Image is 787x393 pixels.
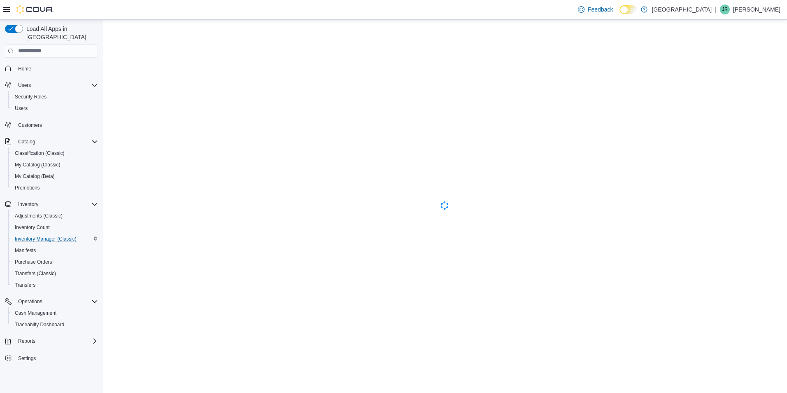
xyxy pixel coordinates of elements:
a: Settings [15,353,39,363]
span: Inventory Count [15,224,50,231]
a: Adjustments (Classic) [12,211,66,221]
a: Traceabilty Dashboard [12,320,68,330]
a: Home [15,64,35,74]
div: John Sully [720,5,730,14]
button: Home [2,63,101,75]
span: My Catalog (Classic) [15,161,61,168]
button: Manifests [8,245,101,256]
span: Cash Management [12,308,98,318]
span: Inventory Manager (Classic) [12,234,98,244]
span: Users [12,103,98,113]
span: Inventory Manager (Classic) [15,236,77,242]
button: Cash Management [8,307,101,319]
a: Cash Management [12,308,60,318]
span: Reports [18,338,35,344]
span: Inventory Count [12,222,98,232]
span: Operations [15,297,98,306]
span: Inventory [18,201,38,208]
button: Traceabilty Dashboard [8,319,101,330]
a: Purchase Orders [12,257,56,267]
button: Inventory [15,199,42,209]
button: Inventory [2,199,101,210]
span: Traceabilty Dashboard [15,321,64,328]
button: Transfers (Classic) [8,268,101,279]
a: Customers [15,120,45,130]
button: Users [2,80,101,91]
a: Promotions [12,183,43,193]
button: Reports [15,336,39,346]
a: Transfers [12,280,39,290]
span: Transfers [12,280,98,290]
a: My Catalog (Beta) [12,171,58,181]
button: Inventory Manager (Classic) [8,233,101,245]
span: Manifests [15,247,36,254]
span: Feedback [588,5,613,14]
span: Catalog [18,138,35,145]
button: Settings [2,352,101,364]
span: Catalog [15,137,98,147]
button: Purchase Orders [8,256,101,268]
span: Users [18,82,31,89]
a: Transfers (Classic) [12,269,59,278]
span: Settings [15,353,98,363]
a: Users [12,103,31,113]
span: Adjustments (Classic) [15,213,63,219]
nav: Complex example [5,59,98,386]
button: Operations [15,297,46,306]
span: Home [18,65,31,72]
button: My Catalog (Beta) [8,171,101,182]
span: JS [722,5,728,14]
button: Promotions [8,182,101,194]
button: Operations [2,296,101,307]
a: Manifests [12,246,39,255]
span: My Catalog (Beta) [15,173,55,180]
img: Cova [16,5,54,14]
button: Customers [2,119,101,131]
a: Security Roles [12,92,50,102]
span: Inventory [15,199,98,209]
span: Transfers (Classic) [15,270,56,277]
span: Reports [15,336,98,346]
span: Users [15,80,98,90]
span: Customers [15,120,98,130]
button: Inventory Count [8,222,101,233]
button: Transfers [8,279,101,291]
span: Promotions [15,185,40,191]
span: Classification (Classic) [15,150,65,157]
button: My Catalog (Classic) [8,159,101,171]
span: Security Roles [15,94,47,100]
span: Adjustments (Classic) [12,211,98,221]
button: Catalog [15,137,38,147]
span: Purchase Orders [12,257,98,267]
span: Transfers [15,282,35,288]
span: Traceabilty Dashboard [12,320,98,330]
span: Operations [18,298,42,305]
span: Promotions [12,183,98,193]
a: My Catalog (Classic) [12,160,64,170]
span: Home [15,63,98,74]
a: Feedback [575,1,616,18]
span: Load All Apps in [GEOGRAPHIC_DATA] [23,25,98,41]
span: My Catalog (Classic) [12,160,98,170]
a: Inventory Count [12,222,53,232]
button: Security Roles [8,91,101,103]
button: Classification (Classic) [8,147,101,159]
span: Settings [18,355,36,362]
button: Users [15,80,34,90]
p: [PERSON_NAME] [733,5,780,14]
span: Customers [18,122,42,129]
span: My Catalog (Beta) [12,171,98,181]
a: Classification (Classic) [12,148,68,158]
span: Classification (Classic) [12,148,98,158]
p: | [715,5,717,14]
span: Security Roles [12,92,98,102]
button: Users [8,103,101,114]
input: Dark Mode [619,5,637,14]
span: Purchase Orders [15,259,52,265]
span: Users [15,105,28,112]
p: [GEOGRAPHIC_DATA] [652,5,712,14]
button: Catalog [2,136,101,147]
button: Adjustments (Classic) [8,210,101,222]
span: Manifests [12,246,98,255]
